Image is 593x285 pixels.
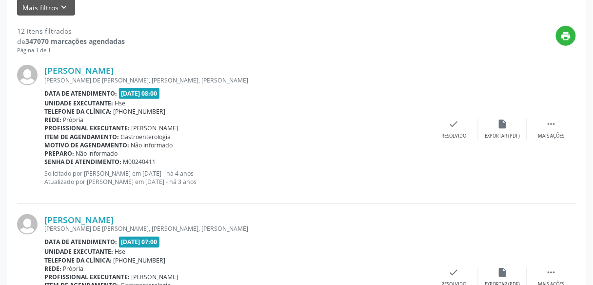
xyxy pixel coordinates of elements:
i:  [546,267,557,278]
i: insert_drive_file [497,119,508,129]
span: [DATE] 07:00 [119,237,160,248]
div: de [17,36,125,46]
b: Motivo de agendamento: [44,141,129,149]
i: keyboard_arrow_down [59,2,70,13]
div: [PERSON_NAME] DE [PERSON_NAME], [PERSON_NAME], [PERSON_NAME] [44,225,430,233]
div: [PERSON_NAME] DE [PERSON_NAME], [PERSON_NAME], [PERSON_NAME] [44,76,430,84]
i: print [561,31,572,41]
span: [PERSON_NAME] [132,124,178,132]
b: Unidade executante: [44,99,113,107]
span: Não informado [76,149,118,158]
span: Hse [115,248,126,256]
b: Item de agendamento: [44,133,119,141]
b: Telefone da clínica: [44,257,112,265]
b: Preparo: [44,149,74,158]
b: Data de atendimento: [44,89,117,98]
i: insert_drive_file [497,267,508,278]
span: [DATE] 08:00 [119,88,160,99]
span: M00240411 [123,158,156,166]
b: Unidade executante: [44,248,113,256]
div: Resolvido [441,133,466,140]
div: Página 1 de 1 [17,46,125,55]
i: check [449,119,459,129]
div: Mais ações [538,133,565,140]
b: Rede: [44,116,61,124]
b: Data de atendimento: [44,238,117,246]
span: [PERSON_NAME] [132,273,178,282]
img: img [17,214,38,235]
a: [PERSON_NAME] [44,214,114,225]
strong: 347070 marcações agendadas [25,37,125,46]
span: Hse [115,99,126,107]
span: Própria [63,116,84,124]
b: Profissional executante: [44,124,130,132]
span: Gastroenterologia [121,133,171,141]
span: [PHONE_NUMBER] [114,107,166,116]
button: print [556,26,576,46]
b: Telefone da clínica: [44,107,112,116]
div: 12 itens filtrados [17,26,125,36]
b: Profissional executante: [44,273,130,282]
b: Senha de atendimento: [44,158,121,166]
p: Solicitado por [PERSON_NAME] em [DATE] - há 4 anos Atualizado por [PERSON_NAME] em [DATE] - há 3 ... [44,169,430,186]
b: Rede: [44,265,61,273]
span: [PHONE_NUMBER] [114,257,166,265]
span: Não informado [131,141,173,149]
span: Própria [63,265,84,273]
a: [PERSON_NAME] [44,65,114,76]
img: img [17,65,38,85]
i: check [449,267,459,278]
div: Exportar (PDF) [485,133,520,140]
i:  [546,119,557,129]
